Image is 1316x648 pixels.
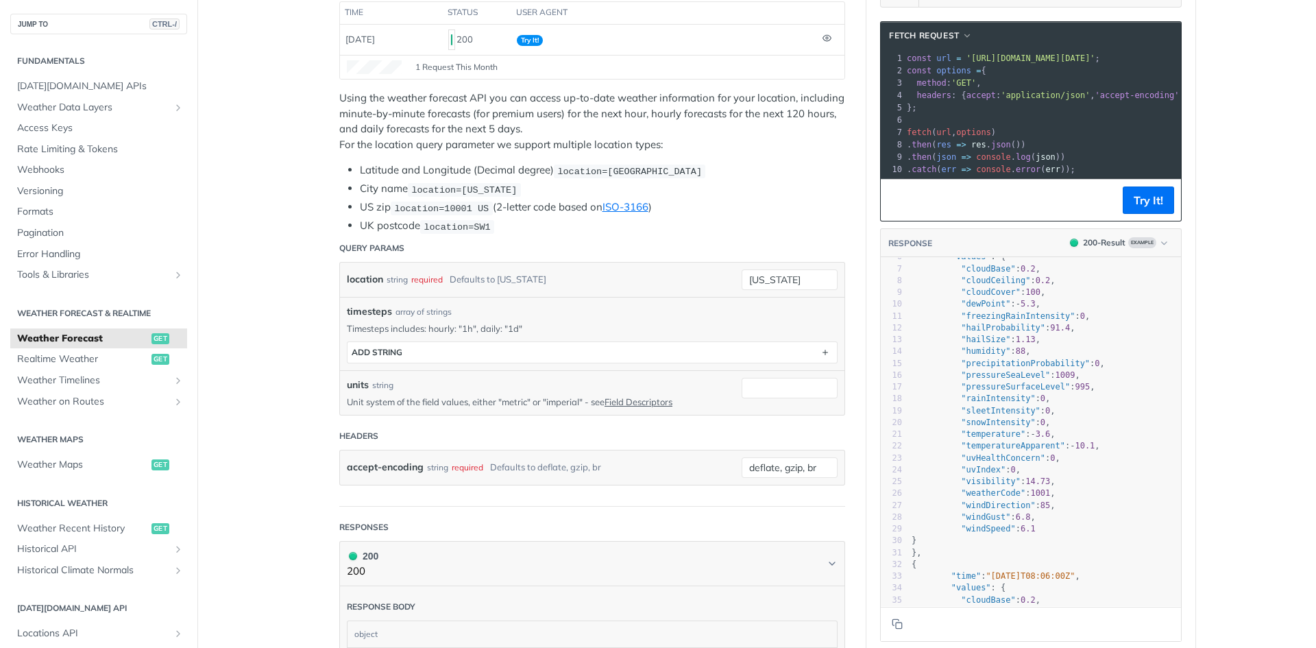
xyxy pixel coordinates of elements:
[394,203,489,213] span: location=10001 US
[986,571,1075,581] span: "[DATE]T08:06:00Z"
[907,78,982,88] span: : ,
[347,457,424,477] label: accept-encoding
[151,459,169,470] span: get
[912,488,1056,498] span: : ,
[340,2,443,24] th: time
[881,571,902,582] div: 33
[916,78,946,88] span: method
[912,595,1040,605] span: : ,
[881,370,902,381] div: 16
[347,378,369,392] label: units
[961,477,1021,486] span: "visibility"
[339,91,845,152] p: Using the weather forecast API you can access up-to-date weather information for your location, i...
[17,395,169,409] span: Weather on Routes
[961,264,1015,274] span: "cloudBase"
[881,311,902,322] div: 11
[10,602,187,614] h2: [DATE][DOMAIN_NAME] API
[1095,91,1180,100] span: 'accept-encoding'
[962,165,971,174] span: =>
[1030,488,1050,498] span: 1001
[881,163,904,176] div: 10
[1021,299,1036,309] span: 5.3
[966,53,1095,63] span: '[URL][DOMAIN_NAME][DATE]'
[1128,237,1156,248] span: Example
[1070,441,1075,451] span: -
[912,418,1050,427] span: : ,
[360,218,845,234] li: UK postcode
[10,455,187,475] a: Weather Mapsget
[1050,453,1055,463] span: 0
[1075,441,1095,451] span: 10.1
[173,396,184,407] button: Show subpages for Weather on Routes
[17,268,169,282] span: Tools & Libraries
[17,522,148,536] span: Weather Recent History
[10,76,187,97] a: [DATE][DOMAIN_NAME] APIs
[912,465,1021,475] span: : ,
[961,359,1090,368] span: "precipitationProbability"
[961,370,1050,380] span: "pressureSeaLevel"
[411,269,443,289] div: required
[349,552,357,560] span: 200
[1075,382,1090,392] span: 995
[961,346,1010,356] span: "humidity"
[151,333,169,344] span: get
[347,60,402,74] canvas: Line Graph
[881,500,902,512] div: 27
[961,524,1015,533] span: "windSpeed"
[490,457,601,477] div: Defaults to deflate, gzip, br
[942,165,957,174] span: err
[881,358,902,370] div: 15
[907,66,986,75] span: {
[10,370,187,391] a: Weather TimelinesShow subpages for Weather Timelines
[881,393,902,405] div: 18
[912,406,1056,416] span: : ,
[360,200,845,215] li: US zip (2-letter code based on )
[173,544,184,555] button: Show subpages for Historical API
[10,181,187,202] a: Versioning
[347,601,415,613] div: Response body
[1123,187,1174,214] button: Try It!
[605,396,672,407] a: Field Descriptors
[360,163,845,178] li: Latitude and Longitude (Decimal degree)
[424,221,490,232] span: location=SW1
[1036,152,1056,162] span: json
[881,488,902,499] div: 26
[1016,335,1036,344] span: 1.13
[10,139,187,160] a: Rate Limiting & Tokens
[961,465,1006,475] span: "uvIndex"
[1025,477,1050,486] span: 14.73
[912,548,922,557] span: },
[17,374,169,387] span: Weather Timelines
[10,560,187,581] a: Historical Climate NormalsShow subpages for Historical Climate Normals
[10,539,187,560] a: Historical APIShow subpages for Historical API
[173,375,184,386] button: Show subpages for Weather Timelines
[936,152,956,162] span: json
[173,269,184,280] button: Show subpages for Tools & Libraries
[151,523,169,534] span: get
[17,80,184,93] span: [DATE][DOMAIN_NAME] APIs
[936,53,951,63] span: url
[881,126,904,139] div: 7
[10,223,187,243] a: Pagination
[10,349,187,370] a: Realtime Weatherget
[961,429,1025,439] span: "temperature"
[347,322,838,335] p: Timesteps includes: hourly: "1h", daily: "1d"
[881,547,902,559] div: 31
[962,152,971,162] span: =>
[976,152,1011,162] span: console
[881,263,902,275] div: 7
[173,102,184,113] button: Show subpages for Weather Data Layers
[10,55,187,67] h2: Fundamentals
[916,91,951,100] span: headers
[387,269,408,289] div: string
[881,298,902,310] div: 10
[17,458,148,472] span: Weather Maps
[511,2,817,24] th: user agent
[881,334,902,346] div: 13
[907,165,1075,174] span: . ( . ( ));
[1063,236,1174,250] button: 200200-ResultExample
[352,347,402,357] div: ADD string
[881,139,904,151] div: 8
[912,152,931,162] span: then
[881,440,902,452] div: 22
